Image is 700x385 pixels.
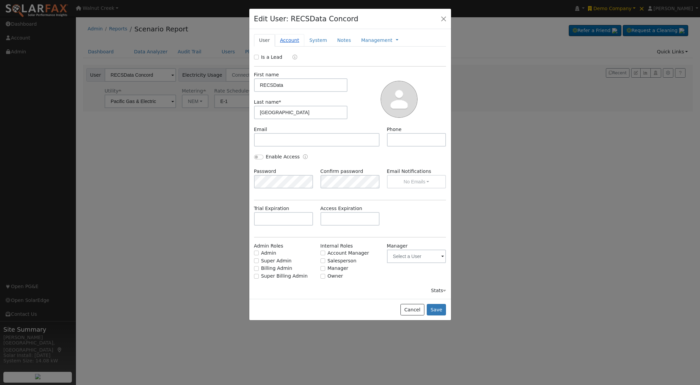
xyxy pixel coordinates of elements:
[361,37,392,44] a: Management
[320,266,325,271] input: Manager
[287,54,297,61] a: Lead
[254,14,359,24] h4: Edit User: RECSData Concord
[254,168,276,175] label: Password
[254,55,259,59] input: Is a Lead
[304,34,332,47] a: System
[254,258,259,263] input: Super Admin
[254,205,289,212] label: Trial Expiration
[320,242,353,250] label: Internal Roles
[328,250,369,257] label: Account Manager
[387,242,408,250] label: Manager
[400,304,424,315] button: Cancel
[266,153,300,160] label: Enable Access
[254,251,259,255] input: Admin
[431,287,446,294] div: Stats
[328,265,348,272] label: Manager
[254,274,259,279] input: Super Billing Admin
[261,273,308,280] label: Super Billing Admin
[320,258,325,263] input: Salesperson
[261,250,276,257] label: Admin
[332,34,356,47] a: Notes
[279,99,281,105] span: Required
[261,54,282,61] label: Is a Lead
[254,71,279,78] label: First name
[254,266,259,271] input: Billing Admin
[275,34,304,47] a: Account
[427,304,446,315] button: Save
[261,257,292,264] label: Super Admin
[387,126,402,133] label: Phone
[254,126,267,133] label: Email
[320,251,325,255] input: Account Manager
[320,205,362,212] label: Access Expiration
[320,274,325,279] input: Owner
[387,250,446,263] input: Select a User
[254,34,275,47] a: User
[387,168,446,175] label: Email Notifications
[254,242,283,250] label: Admin Roles
[328,257,357,264] label: Salesperson
[328,273,343,280] label: Owner
[254,99,281,106] label: Last name
[261,265,292,272] label: Billing Admin
[320,168,363,175] label: Confirm password
[303,153,308,161] a: Enable Access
